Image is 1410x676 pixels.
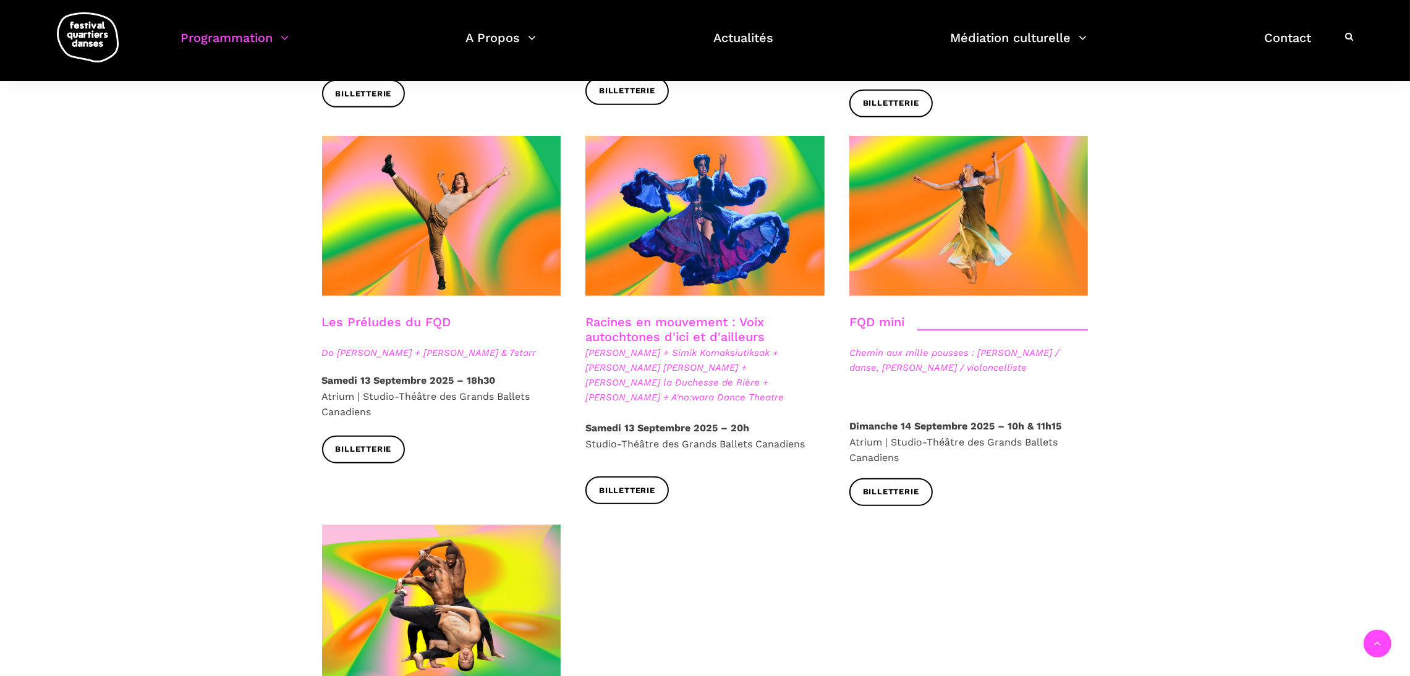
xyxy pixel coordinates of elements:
span: Billetterie [336,88,392,101]
a: FQD mini [849,315,904,329]
strong: Samedi 13 Septembre 2025 – 20h [585,422,749,434]
p: Studio-Théâtre des Grands Ballets Canadiens [585,420,825,452]
span: Do [PERSON_NAME] + [PERSON_NAME] & 7starr [322,345,561,360]
a: Billetterie [585,77,669,105]
a: Programmation [180,27,289,64]
span: Chemin aux mille pousses : [PERSON_NAME] / danse, [PERSON_NAME] / violoncelliste [849,345,1089,375]
p: Atrium | Studio-Théâtre des Grands Ballets Canadiens [849,418,1089,466]
img: logo-fqd-med [57,12,119,62]
a: Contact [1264,27,1311,64]
span: Billetterie [863,97,919,110]
a: A Propos [466,27,537,64]
span: Billetterie [599,85,655,98]
strong: Samedi 13 Septembre 2025 – 18h30 [322,374,496,386]
a: Billetterie [849,90,933,117]
a: Billetterie [585,476,669,504]
a: Actualités [713,27,773,64]
a: Billetterie [849,478,933,506]
a: Racines en mouvement : Voix autochtones d'ici et d'ailleurs [585,315,765,344]
strong: Dimanche 14 Septembre 2025 – 10h & 11h15 [849,420,1061,432]
a: Billetterie [322,80,406,108]
a: Billetterie [322,436,406,463]
span: Billetterie [599,484,655,497]
span: Billetterie [863,486,919,499]
span: [PERSON_NAME] + Simik Komaksiutiksak + [PERSON_NAME] [PERSON_NAME] + [PERSON_NAME] la Duchesse de... [585,345,825,405]
a: Médiation culturelle [951,27,1087,64]
a: Les Préludes du FQD [322,315,451,329]
span: Billetterie [336,443,392,456]
p: Atrium | Studio-Théâtre des Grands Ballets Canadiens [322,373,561,420]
